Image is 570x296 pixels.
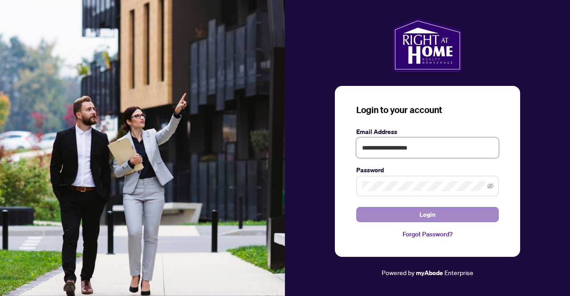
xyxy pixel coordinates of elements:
img: ma-logo [393,18,462,72]
a: Forgot Password? [356,229,499,239]
h3: Login to your account [356,104,499,116]
span: Login [419,207,436,222]
span: eye-invisible [487,183,493,189]
label: Password [356,165,499,175]
label: Email Address [356,127,499,137]
span: Powered by [382,268,415,276]
span: Enterprise [444,268,473,276]
button: Login [356,207,499,222]
a: myAbode [416,268,443,278]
